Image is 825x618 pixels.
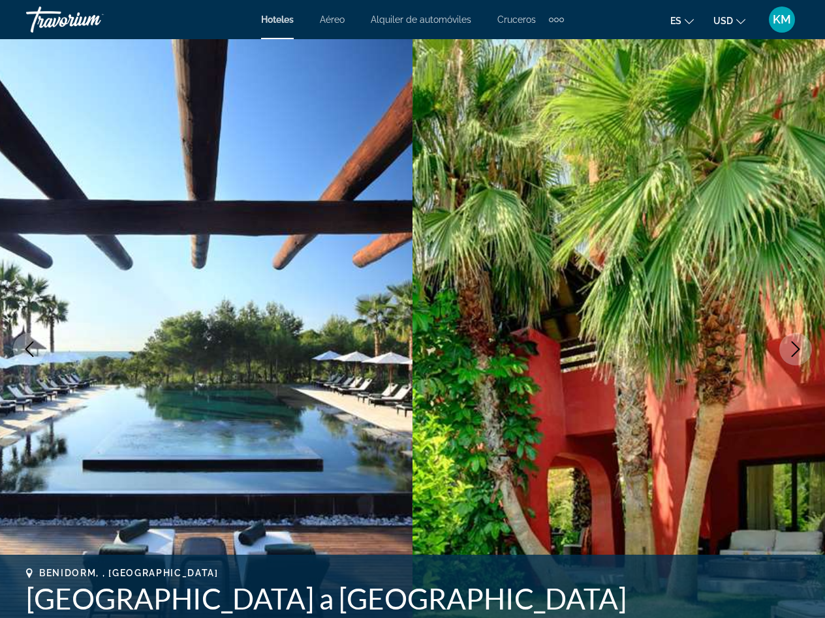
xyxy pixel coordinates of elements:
[779,333,812,365] button: Next image
[497,14,536,25] a: Cruceros
[261,14,294,25] a: Hoteles
[371,14,471,25] a: Alquiler de automóviles
[320,14,345,25] a: Aéreo
[713,16,733,26] span: USD
[549,9,564,30] button: Extra navigation items
[26,581,799,615] h1: [GEOGRAPHIC_DATA] a [GEOGRAPHIC_DATA]
[39,568,219,578] span: Benidorm, , [GEOGRAPHIC_DATA]
[773,566,815,608] iframe: Botón para iniciar la ventana de mensajería
[670,16,681,26] span: es
[26,3,157,37] a: Travorium
[13,333,46,365] button: Previous image
[773,13,791,26] span: KM
[713,11,745,30] button: Change currency
[670,11,694,30] button: Change language
[765,6,799,33] button: User Menu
